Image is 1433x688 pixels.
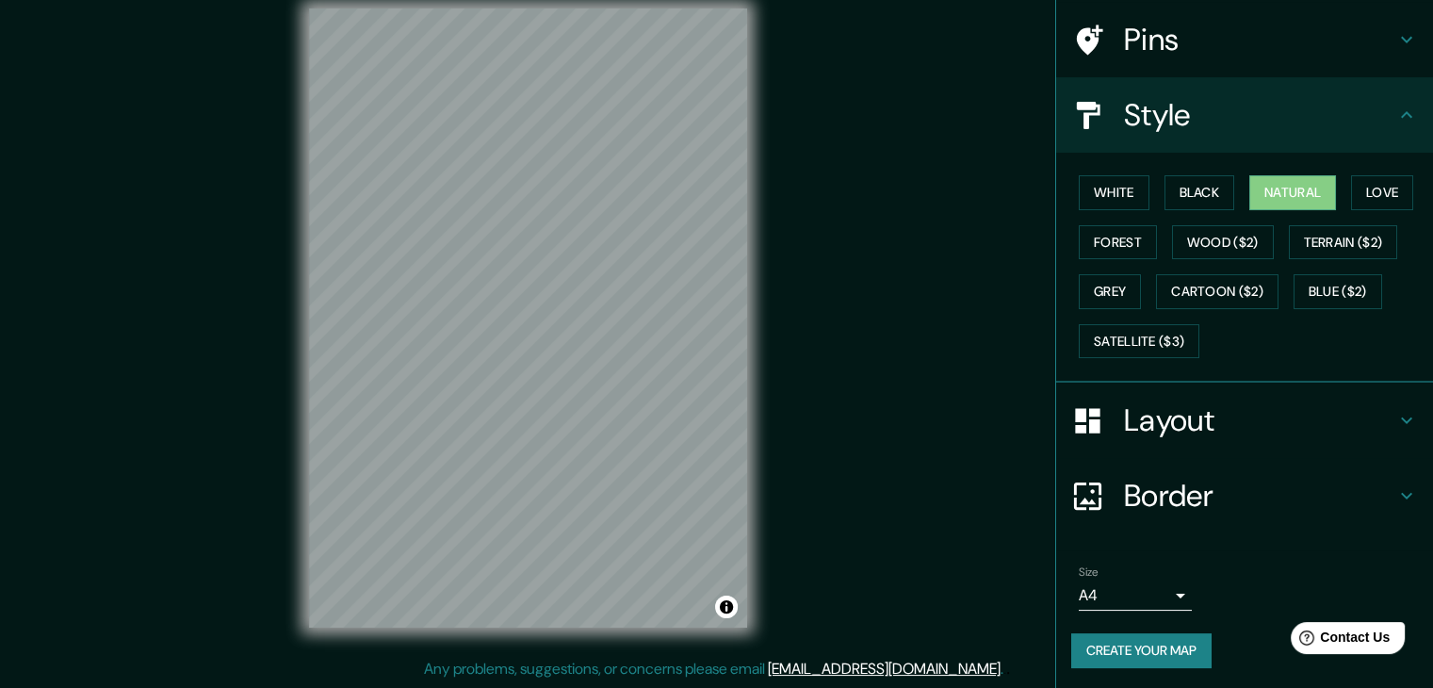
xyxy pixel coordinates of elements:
button: Wood ($2) [1172,225,1274,260]
button: Terrain ($2) [1289,225,1398,260]
h4: Layout [1124,401,1395,439]
h4: Pins [1124,21,1395,58]
button: Natural [1249,175,1336,210]
div: Style [1056,77,1433,153]
div: . [1006,658,1010,680]
button: Toggle attribution [715,596,738,618]
button: Satellite ($3) [1079,324,1199,359]
button: Love [1351,175,1413,210]
button: Cartoon ($2) [1156,274,1278,309]
p: Any problems, suggestions, or concerns please email . [424,658,1003,680]
div: Layout [1056,383,1433,458]
div: . [1003,658,1006,680]
button: Blue ($2) [1294,274,1382,309]
h4: Border [1124,477,1395,515]
label: Size [1079,565,1099,581]
a: [EMAIL_ADDRESS][DOMAIN_NAME] [768,659,1001,679]
div: A4 [1079,581,1192,611]
button: Create your map [1071,633,1212,668]
button: Forest [1079,225,1157,260]
button: White [1079,175,1149,210]
iframe: Help widget launcher [1265,614,1412,667]
canvas: Map [309,8,747,628]
div: Pins [1056,2,1433,77]
h4: Style [1124,96,1395,134]
div: Border [1056,458,1433,533]
button: Grey [1079,274,1141,309]
button: Black [1164,175,1235,210]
